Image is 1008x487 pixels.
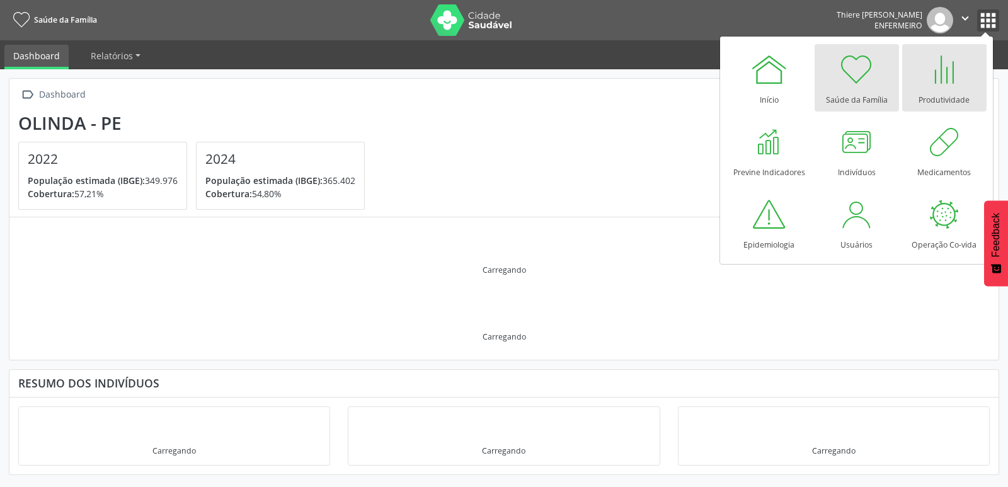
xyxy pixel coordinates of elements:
[990,213,1002,257] span: Feedback
[727,189,811,256] a: Epidemiologia
[483,331,526,342] div: Carregando
[28,174,178,187] p: 349.976
[927,7,953,33] img: img
[4,45,69,69] a: Dashboard
[28,175,145,186] span: População estimada (IBGE):
[205,151,355,167] h4: 2024
[815,117,899,184] a: Indivíduos
[37,86,88,104] div: Dashboard
[152,445,196,456] div: Carregando
[874,20,922,31] span: Enfermeiro
[205,175,323,186] span: População estimada (IBGE):
[958,11,972,25] i: 
[482,445,525,456] div: Carregando
[205,174,355,187] p: 365.402
[205,188,252,200] span: Cobertura:
[727,117,811,184] a: Previne Indicadores
[815,44,899,112] a: Saúde da Família
[28,188,74,200] span: Cobertura:
[902,189,987,256] a: Operação Co-vida
[902,117,987,184] a: Medicamentos
[18,113,374,134] div: Olinda - PE
[205,187,355,200] p: 54,80%
[18,86,88,104] a:  Dashboard
[28,187,178,200] p: 57,21%
[34,14,97,25] span: Saúde da Família
[727,44,811,112] a: Início
[28,151,178,167] h4: 2022
[812,445,856,456] div: Carregando
[837,9,922,20] div: Thiere [PERSON_NAME]
[984,200,1008,286] button: Feedback - Mostrar pesquisa
[18,86,37,104] i: 
[902,44,987,112] a: Produtividade
[977,9,999,32] button: apps
[82,45,149,67] a: Relatórios
[815,189,899,256] a: Usuários
[18,376,990,390] div: Resumo dos indivíduos
[91,50,133,62] span: Relatórios
[483,265,526,275] div: Carregando
[953,7,977,33] button: 
[9,9,97,30] a: Saúde da Família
